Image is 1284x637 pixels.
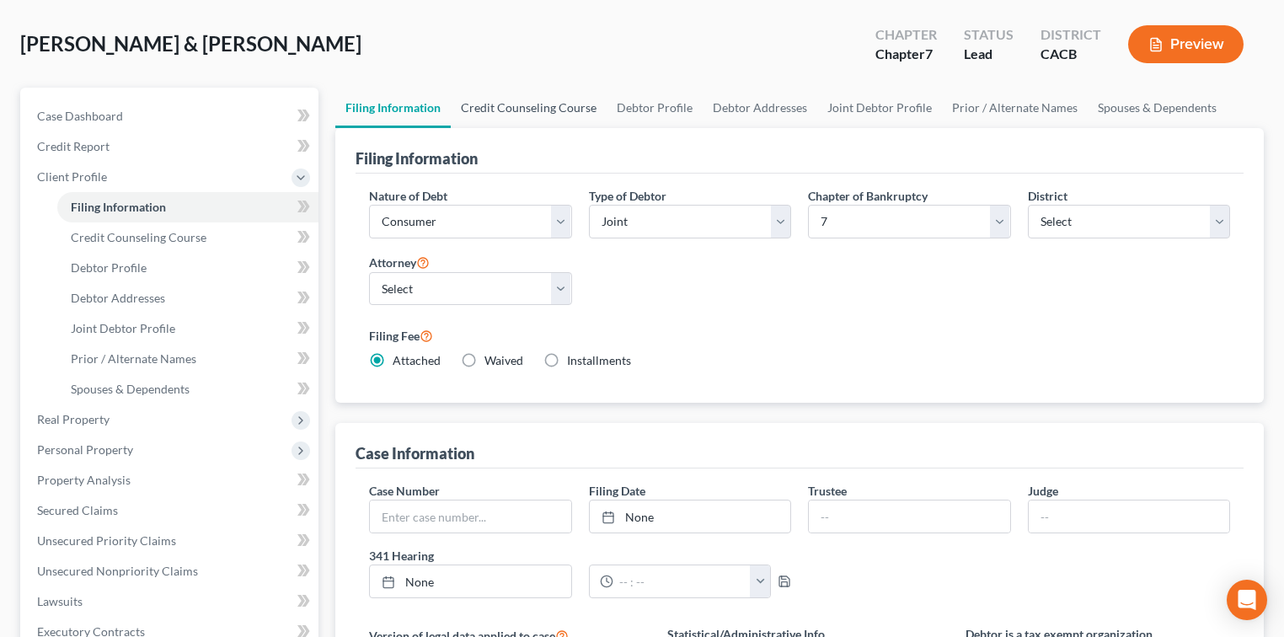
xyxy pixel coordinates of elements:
[369,252,430,272] label: Attorney
[356,148,478,169] div: Filing Information
[369,187,447,205] label: Nature of Debt
[57,192,318,222] a: Filing Information
[24,465,318,495] a: Property Analysis
[567,353,631,367] span: Installments
[875,45,937,64] div: Chapter
[57,253,318,283] a: Debtor Profile
[37,169,107,184] span: Client Profile
[71,260,147,275] span: Debtor Profile
[71,291,165,305] span: Debtor Addresses
[370,565,571,597] a: None
[71,200,166,214] span: Filing Information
[24,131,318,162] a: Credit Report
[37,594,83,608] span: Lawsuits
[335,88,451,128] a: Filing Information
[451,88,607,128] a: Credit Counseling Course
[71,230,206,244] span: Credit Counseling Course
[1041,25,1101,45] div: District
[24,586,318,617] a: Lawsuits
[37,442,133,457] span: Personal Property
[71,351,196,366] span: Prior / Alternate Names
[356,443,474,463] div: Case Information
[484,353,523,367] span: Waived
[57,313,318,344] a: Joint Debtor Profile
[589,482,645,500] label: Filing Date
[589,187,666,205] label: Type of Debtor
[817,88,942,128] a: Joint Debtor Profile
[57,374,318,404] a: Spouses & Dependents
[71,321,175,335] span: Joint Debtor Profile
[809,500,1010,533] input: --
[1041,45,1101,64] div: CACB
[808,187,928,205] label: Chapter of Bankruptcy
[1029,500,1230,533] input: --
[57,283,318,313] a: Debtor Addresses
[1028,482,1058,500] label: Judge
[37,533,176,548] span: Unsecured Priority Claims
[942,88,1088,128] a: Prior / Alternate Names
[1128,25,1244,63] button: Preview
[607,88,703,128] a: Debtor Profile
[37,109,123,123] span: Case Dashboard
[37,412,110,426] span: Real Property
[37,139,110,153] span: Credit Report
[369,325,1230,345] label: Filing Fee
[964,45,1014,64] div: Lead
[57,344,318,374] a: Prior / Alternate Names
[613,565,752,597] input: -- : --
[1227,580,1267,620] div: Open Intercom Messenger
[590,500,791,533] a: None
[24,526,318,556] a: Unsecured Priority Claims
[369,482,440,500] label: Case Number
[71,382,190,396] span: Spouses & Dependents
[1028,187,1067,205] label: District
[24,101,318,131] a: Case Dashboard
[370,500,571,533] input: Enter case number...
[37,473,131,487] span: Property Analysis
[57,222,318,253] a: Credit Counseling Course
[361,547,800,565] label: 341 Hearing
[37,503,118,517] span: Secured Claims
[24,556,318,586] a: Unsecured Nonpriority Claims
[393,353,441,367] span: Attached
[964,25,1014,45] div: Status
[24,495,318,526] a: Secured Claims
[1088,88,1227,128] a: Spouses & Dependents
[808,482,847,500] label: Trustee
[37,564,198,578] span: Unsecured Nonpriority Claims
[703,88,817,128] a: Debtor Addresses
[20,31,361,56] span: [PERSON_NAME] & [PERSON_NAME]
[875,25,937,45] div: Chapter
[925,45,933,62] span: 7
